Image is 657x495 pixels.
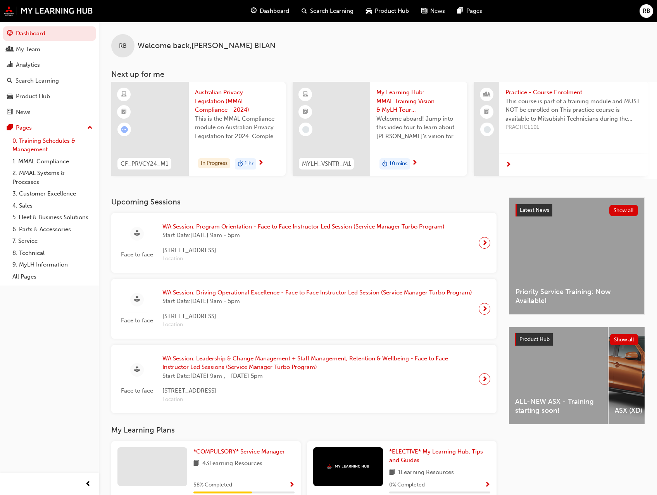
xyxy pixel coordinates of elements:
[327,464,369,469] img: mmal
[7,62,13,69] span: chart-icon
[366,6,372,16] span: car-icon
[111,82,286,176] a: CF_PRVCY24_M1Australian Privacy Legislation (MMAL Compliance - 2024)This is the MMAL Compliance m...
[9,167,96,188] a: 2. MMAL Systems & Processes
[515,333,638,346] a: Product HubShow all
[245,3,295,19] a: guage-iconDashboard
[9,247,96,259] a: 8. Technical
[3,74,96,88] a: Search Learning
[9,156,96,168] a: 1. MMAL Compliance
[376,88,461,114] span: My Learning Hub: MMAL Training Vision & MyLH Tour (Elective)
[85,479,91,489] span: prev-icon
[485,482,490,489] span: Show Progress
[610,334,639,345] button: Show all
[505,88,642,97] span: Practice - Course Enrolment
[162,395,472,404] span: Location
[134,295,140,305] span: sessionType_FACE_TO_FACE-icon
[162,246,445,255] span: [STREET_ADDRESS]
[415,3,451,19] a: news-iconNews
[7,78,12,85] span: search-icon
[289,482,295,489] span: Show Progress
[474,82,648,176] a: Practice - Course EnrolmentThis course is part of a training module and MUST NOT be enrolled on T...
[9,188,96,200] a: 3. Customer Excellence
[7,30,13,37] span: guage-icon
[9,200,96,212] a: 4. Sales
[516,204,638,216] a: Latest NewsShow all
[117,285,490,332] a: Face to faceWA Session: Driving Operational Excellence - Face to Face Instructor Led Session (Ser...
[310,7,354,16] span: Search Learning
[484,126,491,133] span: learningRecordVerb_NONE-icon
[485,480,490,490] button: Show Progress
[643,7,650,16] span: RB
[162,288,472,297] span: WA Session: Driving Operational Excellence - Face to Face Instructor Led Session (Service Manager...
[505,97,642,123] span: This course is part of a training module and MUST NOT be enrolled on This practice course is avai...
[509,197,645,315] a: Latest NewsShow allPriority Service Training: Now Available!
[245,159,253,168] span: 1 hr
[3,58,96,72] a: Analytics
[3,89,96,104] a: Product Hub
[198,158,230,169] div: In Progress
[134,229,140,239] span: sessionType_FACE_TO_FACE-icon
[138,42,276,50] span: Welcome back , [PERSON_NAME] BILAN
[258,160,264,167] span: next-icon
[293,82,467,176] a: MYLH_VSNTR_M1My Learning Hub: MMAL Training Vision & MyLH Tour (Elective)Welcome aboard! Jump int...
[117,351,490,407] a: Face to faceWA Session: Leadership & Change Management + Staff Management, Retention & Wellbeing ...
[16,45,40,54] div: My Team
[482,237,488,248] span: next-icon
[7,93,13,100] span: car-icon
[482,374,488,384] span: next-icon
[9,235,96,247] a: 7. Service
[466,7,482,16] span: Pages
[515,397,602,415] span: ALL-NEW ASX - Training starting soon!
[162,386,472,395] span: [STREET_ADDRESS]
[389,447,490,465] a: *ELECTIVE* My Learning Hub: Tips and Guides
[457,6,463,16] span: pages-icon
[117,219,490,267] a: Face to faceWA Session: Program Orientation - Face to Face Instructor Led Session (Service Manage...
[289,480,295,490] button: Show Progress
[640,4,653,18] button: RB
[117,386,156,395] span: Face to face
[430,7,445,16] span: News
[451,3,488,19] a: pages-iconPages
[9,259,96,271] a: 9. MyLH Information
[16,61,40,69] div: Analytics
[389,448,483,464] span: *ELECTIVE* My Learning Hub: Tips and Guides
[87,123,93,133] span: up-icon
[162,354,472,372] span: WA Session: Leadership & Change Management + Staff Management, Retention & Wellbeing - Face to Fa...
[111,426,497,434] h3: My Learning Plans
[16,76,59,85] div: Search Learning
[482,303,488,314] span: next-icon
[376,114,461,141] span: Welcome aboard! Jump into this video tour to learn about [PERSON_NAME]'s vision for your learning...
[505,123,642,132] span: PRACTICE101
[3,25,96,121] button: DashboardMy TeamAnalyticsSearch LearningProduct HubNews
[162,320,472,329] span: Location
[121,159,168,168] span: CF_PRVCY24_M1
[9,271,96,283] a: All Pages
[121,90,127,100] span: learningResourceType_ELEARNING-icon
[302,6,307,16] span: search-icon
[121,107,127,117] span: booktick-icon
[7,125,13,132] span: pages-icon
[16,108,31,117] div: News
[302,126,309,133] span: learningRecordVerb_NONE-icon
[162,222,445,231] span: WA Session: Program Orientation - Face to Face Instructor Led Session (Service Manager Turbo Prog...
[195,88,279,114] span: Australian Privacy Legislation (MMAL Compliance - 2024)
[303,90,308,100] span: learningResourceType_ELEARNING-icon
[3,121,96,135] button: Pages
[412,160,417,167] span: next-icon
[16,123,32,132] div: Pages
[7,109,13,116] span: news-icon
[195,114,279,141] span: This is the MMAL Compliance module on Australian Privacy Legislation for 2024. Complete this modu...
[238,159,243,169] span: duration-icon
[7,46,13,53] span: people-icon
[260,7,289,16] span: Dashboard
[509,327,608,424] a: ALL-NEW ASX - Training starting soon!
[4,6,93,16] a: mmal
[360,3,415,19] a: car-iconProduct Hub
[484,90,490,100] span: people-icon
[202,459,262,469] span: 43 Learning Resources
[117,250,156,259] span: Face to face
[193,447,288,456] a: *COMPULSORY* Service Manager
[520,207,549,213] span: Latest News
[302,159,351,168] span: MYLH_VSNTR_M1
[3,105,96,119] a: News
